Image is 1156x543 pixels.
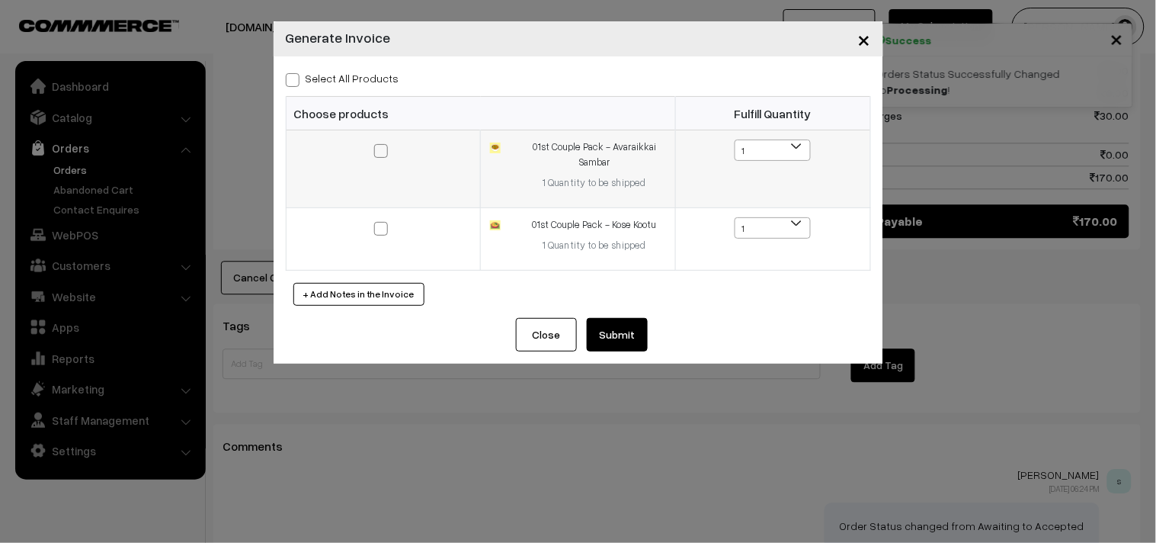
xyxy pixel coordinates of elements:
div: 01st Couple Pack - Avaraikkai Sambar [524,140,666,169]
button: Submit [587,318,648,352]
th: Fulfill Quantity [675,97,870,130]
label: Select all Products [286,70,399,86]
button: + Add Notes in the Invoice [293,283,424,306]
img: 17327208005011Sambar.jpg [490,143,500,153]
span: 1 [735,218,810,239]
span: 1 [735,140,811,161]
div: 1 Quantity to be shipped [524,238,666,253]
th: Choose products [286,97,675,130]
span: × [858,24,871,53]
h4: Generate Invoice [286,27,391,48]
span: 1 [735,217,811,239]
span: 1 [735,140,810,162]
img: 173795861435851000520476.jpg [490,220,500,230]
div: 1 Quantity to be shipped [524,175,666,191]
button: Close [846,15,883,63]
div: 01st Couple Pack - Kose Kootu [524,217,666,233]
button: Close [516,318,577,352]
